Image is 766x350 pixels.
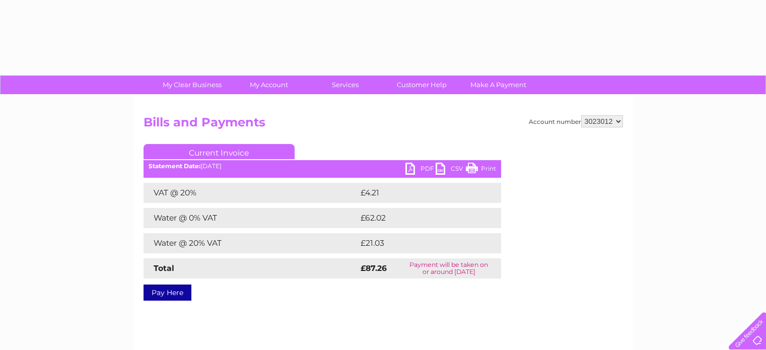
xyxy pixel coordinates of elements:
div: [DATE] [144,163,501,170]
td: Water @ 20% VAT [144,233,358,253]
b: Statement Date: [149,162,200,170]
a: Print [466,163,496,177]
a: Pay Here [144,285,191,301]
div: Account number [529,115,623,127]
td: Payment will be taken on or around [DATE] [397,258,501,278]
strong: £87.26 [361,263,387,273]
td: £21.03 [358,233,480,253]
a: PDF [405,163,436,177]
h2: Bills and Payments [144,115,623,134]
a: Customer Help [380,76,463,94]
td: VAT @ 20% [144,183,358,203]
a: Services [304,76,387,94]
td: Water @ 0% VAT [144,208,358,228]
a: My Account [227,76,310,94]
a: Current Invoice [144,144,295,159]
strong: Total [154,263,174,273]
a: My Clear Business [151,76,234,94]
td: £4.21 [358,183,476,203]
td: £62.02 [358,208,480,228]
a: CSV [436,163,466,177]
a: Make A Payment [457,76,540,94]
